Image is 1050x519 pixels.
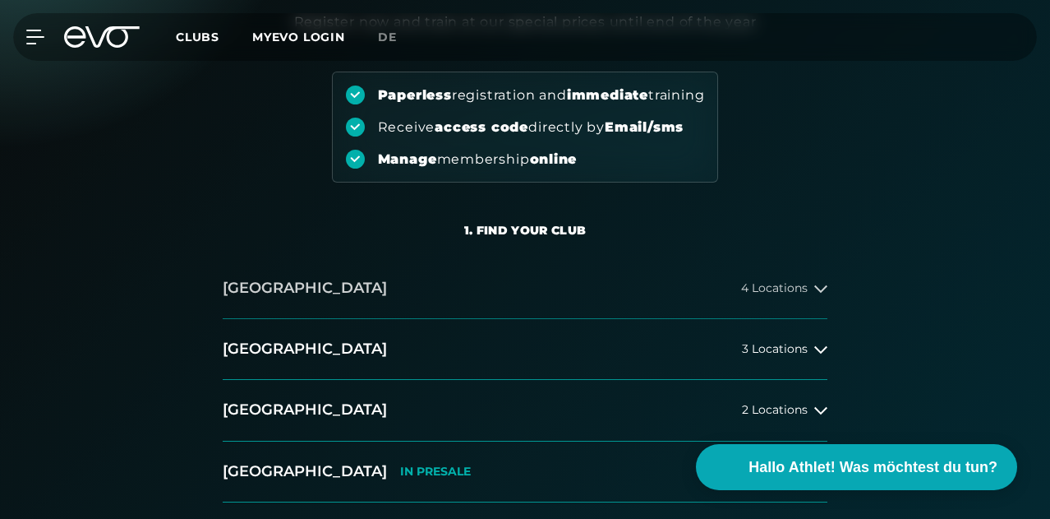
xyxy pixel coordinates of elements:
[378,151,578,169] div: membership
[742,404,808,416] span: 2 Locations
[378,86,705,104] div: registration and training
[400,465,471,479] p: IN PRESALE
[378,30,397,44] span: de
[378,151,437,167] strong: Manage
[378,118,684,137] div: Receive directly by
[223,442,827,503] button: [GEOGRAPHIC_DATA]IN PRESALE1 Location
[176,30,219,44] span: Clubs
[223,400,387,420] h2: [GEOGRAPHIC_DATA]
[567,87,648,103] strong: immediate
[435,119,528,135] strong: access code
[223,461,387,482] h2: [GEOGRAPHIC_DATA]
[696,444,1017,490] button: Hallo Athlet! Was möchtest du tun?
[223,339,387,359] h2: [GEOGRAPHIC_DATA]
[605,119,684,135] strong: Email/sms
[378,28,417,47] a: de
[378,87,452,103] strong: Paperless
[464,222,587,239] div: 1. Find your club
[223,380,827,441] button: [GEOGRAPHIC_DATA]2 Locations
[223,278,387,299] h2: [GEOGRAPHIC_DATA]
[223,319,827,380] button: [GEOGRAPHIC_DATA]3 Locations
[252,30,345,44] a: MYEVO LOGIN
[176,29,252,44] a: Clubs
[530,151,578,167] strong: online
[741,282,808,294] span: 4 Locations
[748,456,997,479] span: Hallo Athlet! Was möchtest du tun?
[742,343,808,355] span: 3 Locations
[223,258,827,319] button: [GEOGRAPHIC_DATA]4 Locations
